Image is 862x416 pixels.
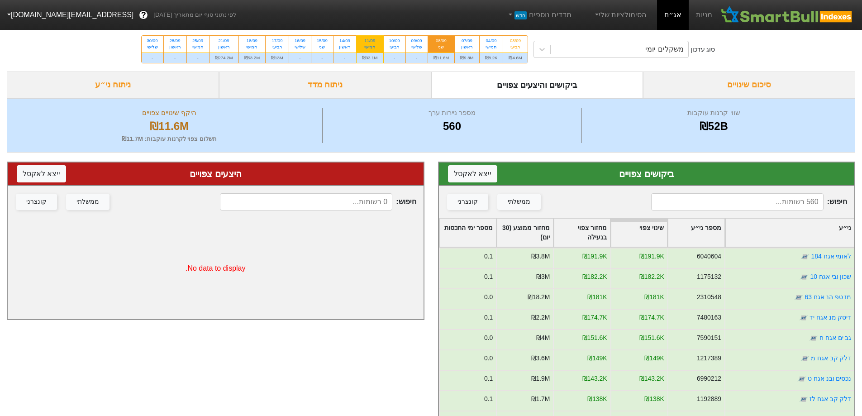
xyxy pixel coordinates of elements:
[19,118,320,134] div: ₪11.6M
[800,273,809,282] img: tase link
[7,72,219,98] div: ניתוח ני״ע
[169,44,181,50] div: ראשון
[484,272,492,282] div: 0.1
[508,197,530,207] div: ממשלתי
[484,313,492,322] div: 0.1
[639,272,664,282] div: ₪182.2K
[644,394,664,404] div: ₪138K
[503,53,527,63] div: ₪4.6M
[484,252,492,261] div: 0.1
[219,72,431,98] div: ניתוח מדד
[582,374,607,383] div: ₪143.2K
[484,374,492,383] div: 0.1
[651,193,824,210] input: 560 רשומות...
[447,194,488,210] button: קונצרני
[428,53,455,63] div: ₪11.6M
[719,6,855,24] img: SmartBull
[239,53,266,63] div: ₪53.2M
[17,165,66,182] button: ייצא לאקסל
[339,44,351,50] div: ראשון
[448,165,497,182] button: ייצא לאקסל
[325,118,579,134] div: 560
[582,333,607,343] div: ₪151.6K
[244,44,260,50] div: חמישי
[66,194,110,210] button: ממשלתי
[810,273,851,280] a: שכון ובי אגח 10
[696,333,721,343] div: 7590151
[433,44,449,50] div: שני
[384,53,405,63] div: -
[215,44,233,50] div: ראשון
[639,313,664,322] div: ₪174.7K
[295,38,305,44] div: 16/09
[531,374,550,383] div: ₪1.9M
[536,333,550,343] div: ₪4M
[220,193,392,210] input: 0 רשומות...
[485,44,498,50] div: חמישי
[696,313,721,322] div: 7480163
[484,292,492,302] div: 0.0
[431,72,643,98] div: ביקושים והיצעים צפויים
[643,72,855,98] div: סיכום שינויים
[696,252,721,261] div: 6040604
[509,38,522,44] div: 03/09
[531,252,550,261] div: ₪3.8M
[271,44,283,50] div: רביעי
[794,293,803,302] img: tase link
[644,354,664,363] div: ₪149K
[215,38,233,44] div: 21/09
[210,53,238,63] div: ₪274.2M
[76,197,99,207] div: ממשלתי
[26,197,47,207] div: קונצרני
[485,38,498,44] div: 04/09
[457,197,478,207] div: קונצרני
[645,44,683,55] div: משקלים יומי
[484,333,492,343] div: 0.0
[584,108,843,118] div: שווי קרנות עוקבות
[192,38,204,44] div: 25/09
[497,219,553,247] div: Toggle SortBy
[169,38,181,44] div: 28/09
[668,219,724,247] div: Toggle SortBy
[809,334,818,343] img: tase link
[696,272,721,282] div: 1175132
[514,11,527,19] span: חדש
[696,292,721,302] div: 2310548
[587,394,607,404] div: ₪138K
[440,219,496,247] div: Toggle SortBy
[339,38,351,44] div: 14/09
[448,167,846,181] div: ביקושים צפויים
[582,252,607,261] div: ₪191.9K
[142,53,163,63] div: -
[455,53,479,63] div: ₪9.8M
[266,53,289,63] div: ₪13M
[536,272,550,282] div: ₪3M
[17,167,414,181] div: היצעים צפויים
[362,38,378,44] div: 11/09
[531,313,550,322] div: ₪2.2M
[587,292,607,302] div: ₪181K
[389,38,400,44] div: 10/09
[807,375,851,382] a: נכסים ובנ אגח ט
[411,44,422,50] div: שלישי
[800,354,809,363] img: tase link
[389,44,400,50] div: רביעי
[527,292,550,302] div: ₪18.2M
[805,293,851,301] a: מז טפ הנ אגח 63
[325,108,579,118] div: מספר ניירות ערך
[406,53,428,63] div: -
[819,334,851,341] a: גב ים אגח ח
[164,53,186,63] div: -
[153,10,236,19] span: לפי נתוני סוף יום מתאריך [DATE]
[317,38,328,44] div: 15/09
[141,9,146,21] span: ?
[611,219,667,247] div: Toggle SortBy
[480,53,503,63] div: ₪8.2K
[497,194,541,210] button: ממשלתי
[289,53,311,63] div: -
[644,292,664,302] div: ₪181K
[271,38,283,44] div: 17/09
[187,53,209,63] div: -
[639,333,664,343] div: ₪151.6K
[19,134,320,143] div: תשלום צפוי לקרנות עוקבות : ₪11.7M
